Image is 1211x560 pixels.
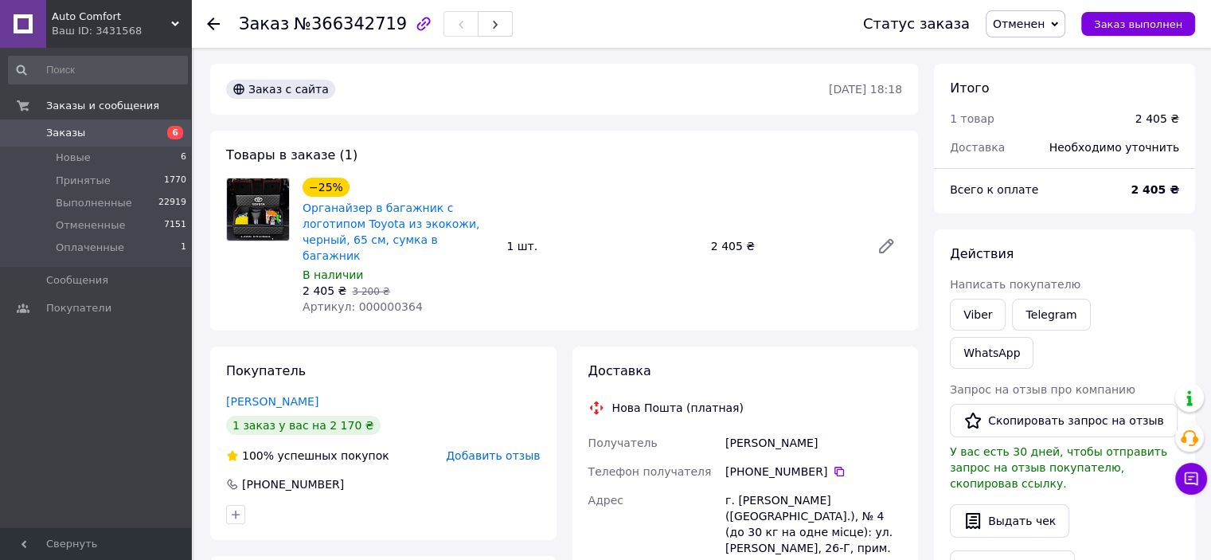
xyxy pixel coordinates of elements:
[950,504,1069,538] button: Выдать чек
[303,178,350,197] div: −25%
[950,183,1038,196] span: Всего к оплате
[950,299,1006,331] a: Viber
[950,383,1135,396] span: Запрос на отзыв про компанию
[588,465,712,478] span: Телефон получателя
[950,337,1033,369] a: WhatsApp
[181,241,186,255] span: 1
[242,449,274,462] span: 100%
[164,218,186,233] span: 7151
[500,235,704,257] div: 1 шт.
[226,80,335,99] div: Заказ с сайта
[181,151,186,165] span: 6
[588,363,651,378] span: Доставка
[829,83,902,96] time: [DATE] 18:18
[950,278,1080,291] span: Написать покупателю
[950,141,1005,154] span: Доставка
[239,14,289,33] span: Заказ
[226,147,357,163] span: Товары в заказе (1)
[588,494,623,507] span: Адрес
[240,476,346,492] div: [PHONE_NUMBER]
[725,464,902,480] div: [PHONE_NUMBER]
[56,241,124,255] span: Оплаченные
[588,437,658,449] span: Получатель
[303,284,346,297] span: 2 405 ₴
[158,196,186,210] span: 22919
[46,301,111,315] span: Покупатели
[8,56,188,84] input: Поиск
[46,99,159,113] span: Заказы и сообщения
[950,80,989,96] span: Итого
[1040,130,1189,165] div: Необходимо уточнить
[226,363,306,378] span: Покупатель
[226,448,389,464] div: успешных покупок
[446,449,540,462] span: Добавить отзыв
[164,174,186,188] span: 1770
[950,246,1014,261] span: Действия
[227,178,289,241] img: Органайзер в багажник с логотипом Toyota из экокожи, черный, 65 см, сумка в багажник
[1094,18,1182,30] span: Заказ выполнен
[993,18,1045,30] span: Отменен
[46,273,108,288] span: Сообщения
[46,126,85,140] span: Заказы
[608,400,748,416] div: Нова Пошта (платная)
[294,14,407,33] span: №366342719
[1175,463,1207,495] button: Чат с покупателем
[950,445,1167,490] span: У вас есть 30 дней, чтобы отправить запрос на отзыв покупателю, скопировав ссылку.
[52,24,191,38] div: Ваш ID: 3431568
[167,126,183,139] span: 6
[863,16,970,32] div: Статус заказа
[226,416,381,435] div: 1 заказ у вас на 2 170 ₴
[1131,183,1179,196] b: 2 405 ₴
[1012,299,1090,331] a: Telegram
[207,16,220,32] div: Вернуться назад
[950,112,994,125] span: 1 товар
[1135,111,1179,127] div: 2 405 ₴
[52,10,171,24] span: Auto Comfort
[56,218,125,233] span: Отмененные
[303,268,363,281] span: В наличии
[226,395,318,408] a: [PERSON_NAME]
[56,151,91,165] span: Новые
[870,230,902,262] a: Редактировать
[1081,12,1195,36] button: Заказ выполнен
[56,196,132,210] span: Выполненные
[722,429,905,457] div: [PERSON_NAME]
[303,202,479,262] a: Органайзер в багажник с логотипом Toyota из экокожи, черный, 65 см, сумка в багажник
[705,235,864,257] div: 2 405 ₴
[56,174,111,188] span: Принятые
[303,300,423,313] span: Артикул: 000000364
[352,286,389,297] span: 3 200 ₴
[950,404,1178,437] button: Скопировать запрос на отзыв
